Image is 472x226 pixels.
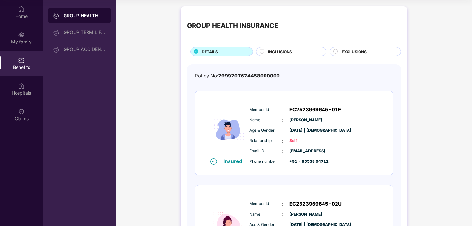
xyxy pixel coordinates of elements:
[289,148,322,154] span: [EMAIL_ADDRESS]
[289,159,322,165] span: +91 - 85538 04712
[282,200,283,208] span: :
[209,101,248,158] img: icon
[53,46,60,53] img: svg+xml;base64,PHN2ZyB3aWR0aD0iMjAiIGhlaWdodD0iMjAiIHZpZXdCb3g9IjAgMCAyMCAyMCIgZmlsbD0ibm9uZSIgeG...
[289,117,322,123] span: [PERSON_NAME]
[249,159,282,165] span: Phone number
[18,57,25,64] img: svg+xml;base64,PHN2ZyBpZD0iQmVuZWZpdHMiIHhtbG5zPSJodHRwOi8vd3d3LnczLm9yZy8yMDAwL3N2ZyIgd2lkdGg9Ij...
[18,6,25,12] img: svg+xml;base64,PHN2ZyBpZD0iSG9tZSIgeG1sbnM9Imh0dHA6Ly93d3cudzMub3JnLzIwMDAvc3ZnIiB3aWR0aD0iMjAiIG...
[249,211,282,218] span: Name
[249,201,282,207] span: Member Id
[289,211,322,218] span: [PERSON_NAME]
[282,137,283,145] span: :
[249,107,282,113] span: Member Id
[195,72,280,80] div: Policy No:
[342,49,367,55] span: EXCLUSIONS
[289,200,342,208] span: EC2523969645-02U
[289,138,322,144] span: Self
[249,148,282,154] span: Email ID
[210,158,217,165] img: svg+xml;base64,PHN2ZyB4bWxucz0iaHR0cDovL3d3dy53My5vcmcvMjAwMC9zdmciIHdpZHRoPSIxNiIgaGVpZ2h0PSIxNi...
[249,138,282,144] span: Relationship
[282,106,283,113] span: :
[18,108,25,115] img: svg+xml;base64,PHN2ZyBpZD0iQ2xhaW0iIHhtbG5zPSJodHRwOi8vd3d3LnczLm9yZy8yMDAwL3N2ZyIgd2lkdGg9IjIwIi...
[218,73,280,79] span: 2999207674458000000
[268,49,292,55] span: INCLUSIONS
[202,49,218,55] span: DETAILS
[249,127,282,134] span: Age & Gender
[64,47,106,52] div: GROUP ACCIDENTAL INSURANCE
[282,158,283,165] span: :
[289,106,341,113] span: EC2523969645-01E
[289,127,322,134] span: [DATE] | [DEMOGRAPHIC_DATA]
[223,158,246,164] div: Insured
[64,12,106,19] div: GROUP HEALTH INSURANCE
[282,127,283,134] span: :
[64,30,106,35] div: GROUP TERM LIFE INSURANCE
[53,30,60,36] img: svg+xml;base64,PHN2ZyB3aWR0aD0iMjAiIGhlaWdodD0iMjAiIHZpZXdCb3g9IjAgMCAyMCAyMCIgZmlsbD0ibm9uZSIgeG...
[18,31,25,38] img: svg+xml;base64,PHN2ZyB3aWR0aD0iMjAiIGhlaWdodD0iMjAiIHZpZXdCb3g9IjAgMCAyMCAyMCIgZmlsbD0ibm9uZSIgeG...
[282,211,283,218] span: :
[187,21,278,31] div: GROUP HEALTH INSURANCE
[282,117,283,124] span: :
[18,83,25,89] img: svg+xml;base64,PHN2ZyBpZD0iSG9zcGl0YWxzIiB4bWxucz0iaHR0cDovL3d3dy53My5vcmcvMjAwMC9zdmciIHdpZHRoPS...
[249,117,282,123] span: Name
[53,13,60,19] img: svg+xml;base64,PHN2ZyB3aWR0aD0iMjAiIGhlaWdodD0iMjAiIHZpZXdCb3g9IjAgMCAyMCAyMCIgZmlsbD0ibm9uZSIgeG...
[282,148,283,155] span: :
